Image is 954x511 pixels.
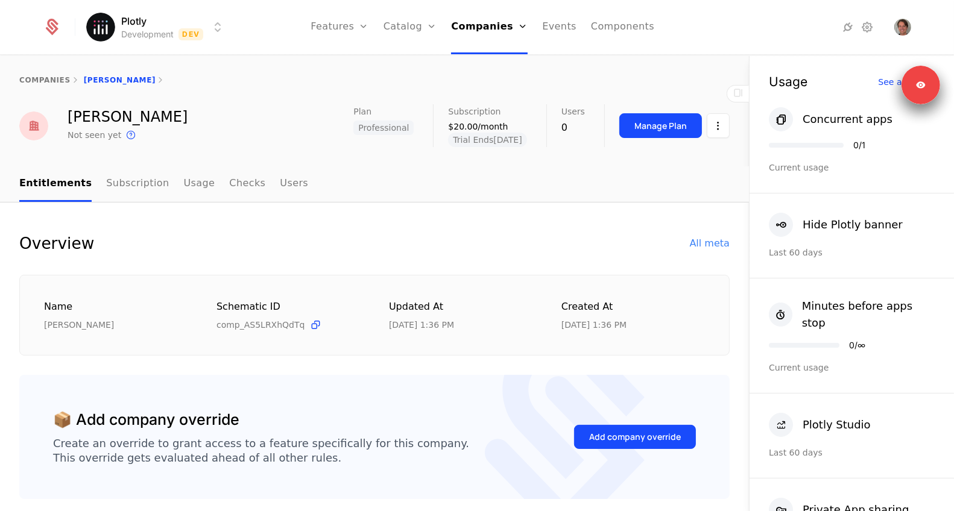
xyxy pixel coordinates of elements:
[849,341,865,350] div: 0 / ∞
[574,425,696,449] button: Add company override
[68,110,188,124] div: [PERSON_NAME]
[802,298,935,331] div: Minutes before apps stop
[19,166,92,202] a: Entitlements
[448,107,501,116] span: Subscription
[769,362,935,374] div: Current usage
[803,416,871,433] div: Plotly Studio
[690,236,730,251] div: All meta
[448,121,526,133] div: $20.00/month
[707,113,730,138] button: Select action
[216,319,305,331] span: comp_AS5LRXhQdTq
[769,75,807,88] div: Usage
[861,20,875,34] a: Settings
[44,299,188,315] div: Name
[44,319,188,331] div: [PERSON_NAME]
[561,107,585,116] span: Users
[68,129,121,141] div: Not seen yet
[216,299,360,314] div: Schematic ID
[19,166,730,202] nav: Main
[121,14,147,28] span: Plotly
[19,76,71,84] a: companies
[389,319,454,331] div: 8/27/25, 1:36 PM
[769,161,935,174] div: Current usage
[106,166,169,202] a: Subscription
[769,447,935,459] div: Last 60 days
[561,299,705,315] div: Created at
[53,409,239,431] div: 📦 Add company override
[769,298,935,331] button: Minutes before apps stop
[121,28,174,40] div: Development
[19,231,94,255] div: Overview
[184,166,215,202] a: Usage
[280,166,308,202] a: Users
[19,111,48,140] img: Halle Cormier
[769,213,903,237] button: Hide Plotly banner
[90,14,225,40] button: Select environment
[353,121,414,135] span: Professional
[53,436,469,465] div: Create an override to grant access to a feature specifically for this company. This override gets...
[894,19,911,36] img: Robert Claus
[894,19,911,36] button: Open user button
[86,13,115,42] img: Plotly
[619,113,702,138] button: Manage Plan
[448,133,526,147] span: Trial Ends [DATE]
[841,20,856,34] a: Integrations
[803,216,903,233] div: Hide Plotly banner
[853,141,865,149] div: 0 / 1
[803,111,892,128] div: Concurrent apps
[878,78,935,86] div: See all usage
[561,121,585,135] div: 0
[561,319,627,331] div: 8/27/25, 1:36 PM
[589,431,681,443] div: Add company override
[353,107,371,116] span: Plan
[229,166,265,202] a: Checks
[389,299,532,315] div: Updated at
[769,246,935,259] div: Last 60 days
[769,413,871,437] button: Plotly Studio
[769,107,892,131] button: Concurrent apps
[634,120,687,132] div: Manage Plan
[178,28,203,40] span: Dev
[19,166,308,202] ul: Choose Sub Page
